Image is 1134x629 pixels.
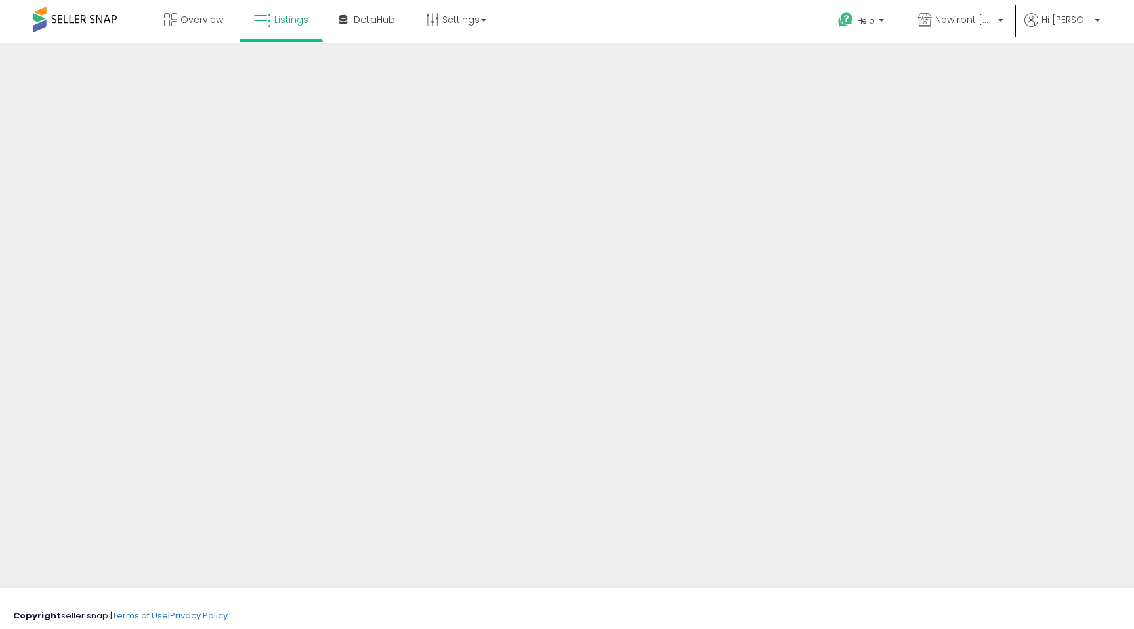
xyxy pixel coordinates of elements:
[354,13,395,26] span: DataHub
[180,13,223,26] span: Overview
[935,13,994,26] span: Newfront [GEOGRAPHIC_DATA]
[837,12,854,28] i: Get Help
[828,2,897,43] a: Help
[1041,13,1091,26] span: Hi [PERSON_NAME]
[857,15,875,26] span: Help
[1024,13,1100,43] a: Hi [PERSON_NAME]
[274,13,308,26] span: Listings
